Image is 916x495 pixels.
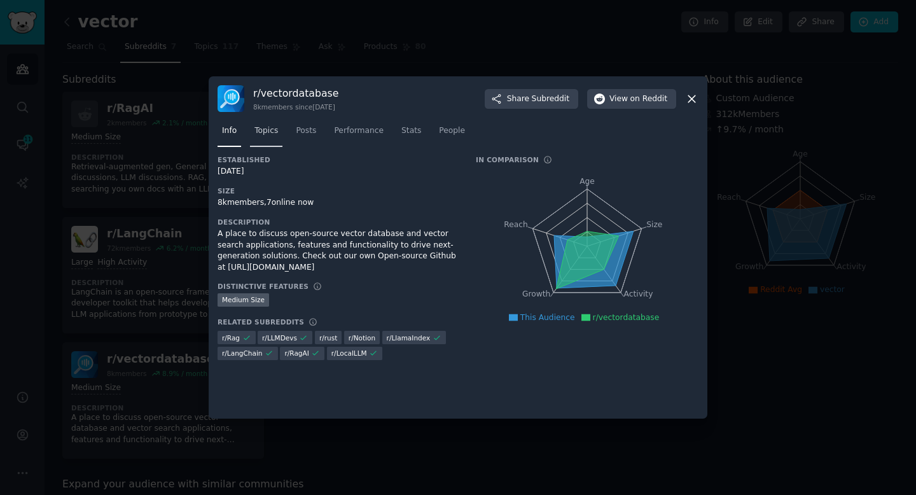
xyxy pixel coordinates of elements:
span: on Reddit [630,94,667,105]
span: r/ LlamaIndex [387,333,431,342]
span: Posts [296,125,316,137]
span: r/ LLMDevs [262,333,297,342]
span: Share [507,94,569,105]
span: r/ rust [319,333,337,342]
span: Info [222,125,237,137]
a: People [434,121,469,147]
a: Performance [330,121,388,147]
span: r/ RagAI [284,349,309,358]
span: r/ LangChain [222,349,262,358]
span: View [609,94,667,105]
tspan: Reach [504,220,528,229]
div: 8k members, 7 online now [218,197,458,209]
span: r/vectordatabase [593,313,660,322]
h3: In Comparison [476,155,539,164]
h3: Related Subreddits [218,317,304,326]
span: Performance [334,125,384,137]
span: r/ Notion [349,333,375,342]
div: 8k members since [DATE] [253,102,339,111]
a: Info [218,121,241,147]
button: Viewon Reddit [587,89,676,109]
h3: Established [218,155,458,164]
a: Posts [291,121,321,147]
div: [DATE] [218,166,458,178]
tspan: Age [579,177,595,186]
span: Topics [254,125,278,137]
h3: Description [218,218,458,227]
tspan: Activity [624,290,653,299]
span: r/ Rag [222,333,240,342]
h3: Size [218,186,458,195]
span: People [439,125,465,137]
button: ShareSubreddit [485,89,578,109]
span: r/ LocalLLM [331,349,367,358]
a: Topics [250,121,282,147]
div: A place to discuss open-source vector database and vector search applications, features and funct... [218,228,458,273]
span: Subreddit [532,94,569,105]
span: Stats [401,125,421,137]
h3: r/ vectordatabase [253,87,339,100]
img: vectordatabase [218,85,244,112]
h3: Distinctive Features [218,282,309,291]
tspan: Size [646,220,662,229]
a: Stats [397,121,426,147]
div: Medium Size [218,293,269,307]
span: This Audience [520,313,575,322]
tspan: Growth [522,290,550,299]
